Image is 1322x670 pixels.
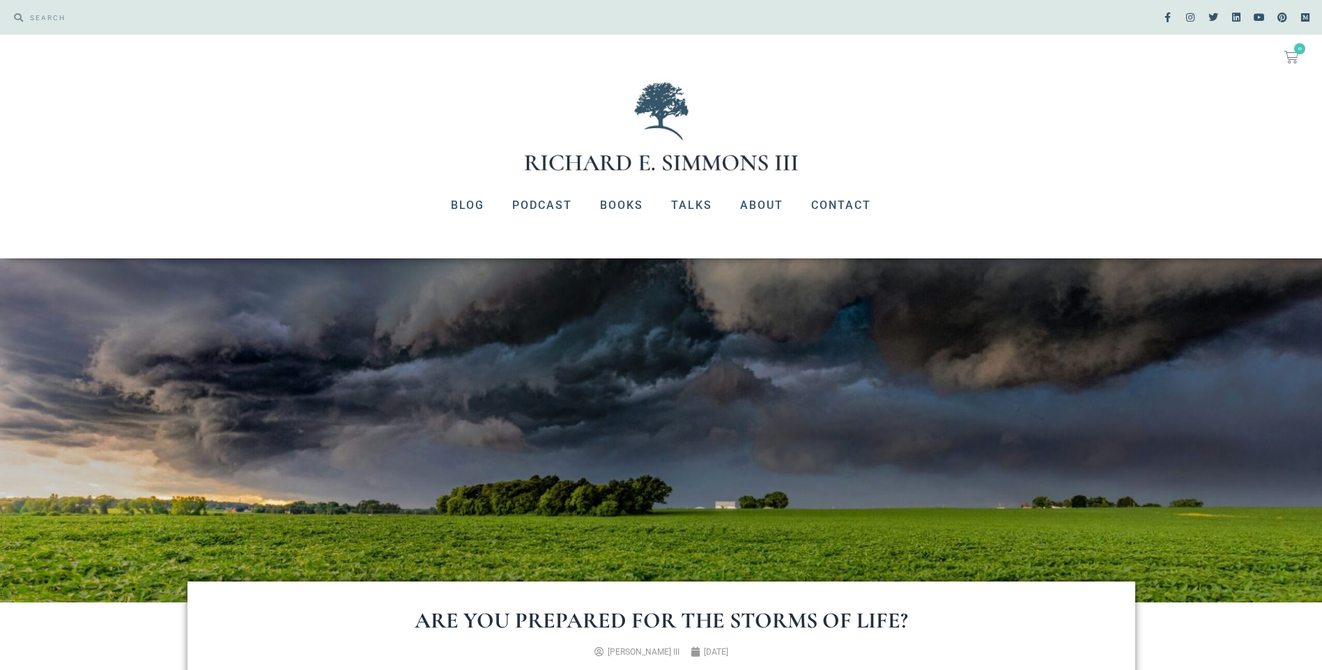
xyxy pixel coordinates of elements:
[498,187,586,224] a: Podcast
[726,187,797,224] a: About
[657,187,726,224] a: Talks
[437,187,498,224] a: Blog
[1294,43,1305,54] span: 0
[691,646,728,658] a: [DATE]
[586,187,657,224] a: Books
[243,609,1079,632] h1: Are You Prepared for the Storms of Life?
[704,647,728,657] time: [DATE]
[797,187,885,224] a: Contact
[1268,42,1315,72] a: 0
[608,647,679,657] span: [PERSON_NAME] III
[23,7,654,28] input: SEARCH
